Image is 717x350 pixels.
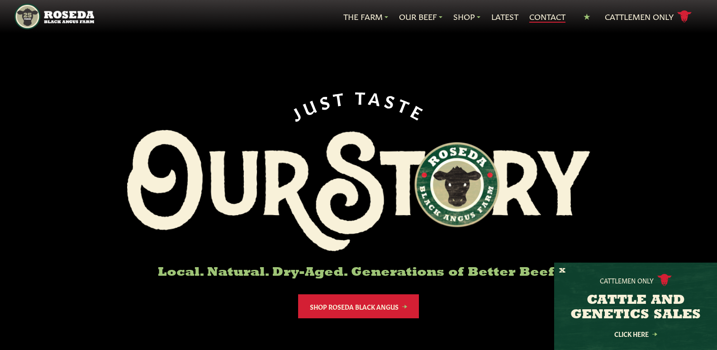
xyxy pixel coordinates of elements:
span: A [368,87,385,107]
span: E [409,101,430,123]
span: T [396,94,416,116]
span: U [299,94,321,117]
span: J [287,101,306,123]
h6: Local. Natural. Dry-Aged. Generations of Better Beef. [127,266,590,280]
span: S [383,90,401,111]
span: T [332,87,349,107]
p: Cattlemen Only [600,276,654,285]
a: Our Beef [399,11,442,23]
a: Shop [453,11,480,23]
h3: CATTLE AND GENETICS SALES [565,293,706,322]
button: X [559,266,565,276]
img: https://roseda.com/wp-content/uploads/2021/05/roseda-25-header.png [14,4,94,29]
a: Cattlemen Only [605,9,692,24]
img: Roseda Black Aangus Farm [127,130,590,251]
div: JUST TASTE [287,87,431,123]
img: cattle-icon.svg [657,274,672,286]
a: The Farm [343,11,388,23]
a: Contact [529,11,565,23]
a: Shop Roseda Black Angus [298,294,419,318]
a: Latest [491,11,518,23]
a: Click Here [595,331,676,337]
span: S [317,90,335,110]
span: T [355,87,370,105]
